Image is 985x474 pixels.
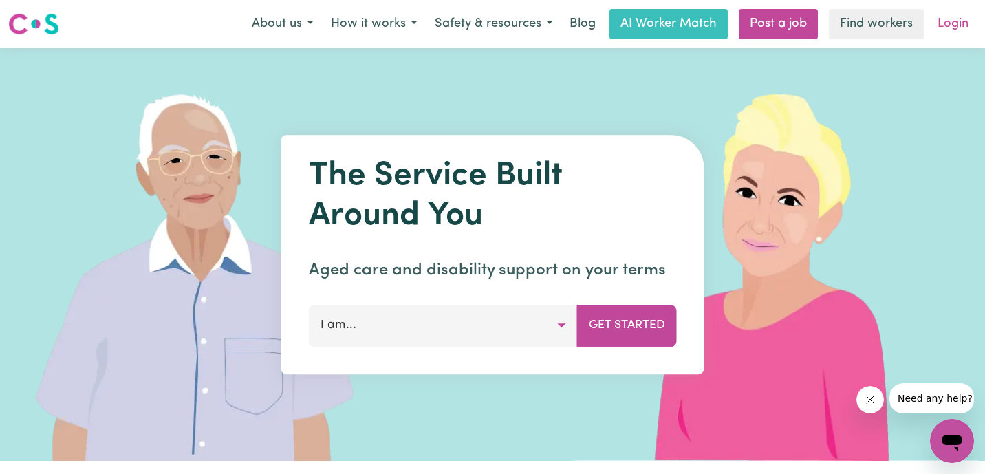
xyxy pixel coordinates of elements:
iframe: Close message [856,386,884,413]
iframe: Button to launch messaging window [930,419,974,463]
button: I am... [309,305,578,346]
a: Login [929,9,977,39]
h1: The Service Built Around You [309,157,677,236]
button: Safety & resources [426,10,561,39]
a: Careseekers logo [8,8,59,40]
img: Careseekers logo [8,12,59,36]
button: About us [243,10,322,39]
a: Post a job [739,9,818,39]
a: Blog [561,9,604,39]
a: Find workers [829,9,924,39]
button: How it works [322,10,426,39]
p: Aged care and disability support on your terms [309,258,677,283]
button: Get Started [577,305,677,346]
iframe: Message from company [889,383,974,413]
a: AI Worker Match [609,9,728,39]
